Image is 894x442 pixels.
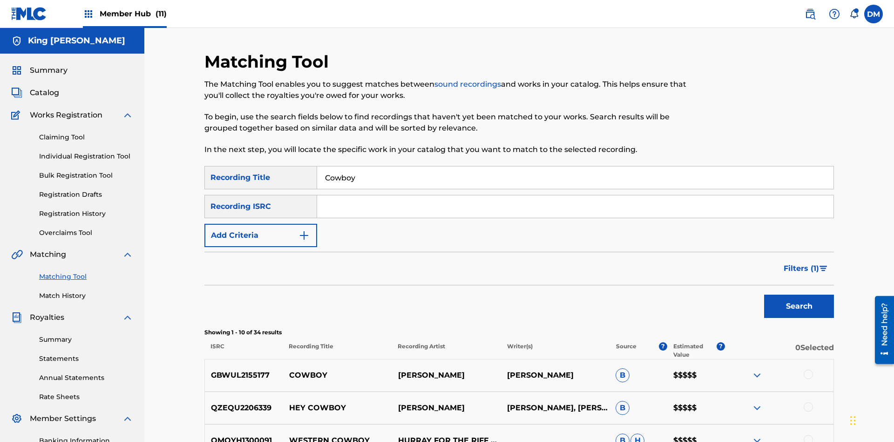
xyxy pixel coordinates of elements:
img: Summary [11,65,22,76]
p: [PERSON_NAME] [501,370,610,381]
img: expand [752,370,763,381]
img: search [805,8,816,20]
img: 9d2ae6d4665cec9f34b9.svg [298,230,310,241]
p: Writer(s) [501,342,610,359]
p: Showing 1 - 10 of 34 results [204,328,834,337]
p: [PERSON_NAME], [PERSON_NAME] [501,402,610,414]
span: Filters ( 1 ) [784,263,819,274]
div: Help [825,5,844,23]
p: GBWUL2155177 [205,370,283,381]
span: Member Settings [30,413,96,424]
img: help [829,8,840,20]
h5: King McTesterson [28,35,125,46]
button: Add Criteria [204,224,317,247]
img: filter [819,266,827,271]
p: 0 Selected [725,342,834,359]
button: Search [764,295,834,318]
p: ISRC [204,342,283,359]
div: Notifications [849,9,859,19]
p: QZEQU2206339 [205,402,283,414]
a: Matching Tool [39,272,133,282]
iframe: Resource Center [868,292,894,369]
button: Filters (1) [778,257,834,280]
p: $$$$$ [667,370,725,381]
img: expand [752,402,763,414]
p: Recording Artist [392,342,501,359]
span: ? [659,342,667,351]
h2: Matching Tool [204,51,333,72]
p: HEY COWBOY [283,402,392,414]
img: Member Settings [11,413,22,424]
img: Accounts [11,35,22,47]
p: COWBOY [283,370,392,381]
a: Registration Drafts [39,190,133,200]
span: Matching [30,249,66,260]
img: Works Registration [11,110,23,121]
span: Royalties [30,312,64,323]
a: Rate Sheets [39,392,133,402]
img: Royalties [11,312,22,323]
a: Claiming Tool [39,132,133,142]
a: Summary [39,335,133,345]
p: In the next step, you will locate the specific work in your catalog that you want to match to the... [204,144,689,155]
a: Annual Statements [39,373,133,383]
p: $$$$$ [667,402,725,414]
a: SummarySummary [11,65,68,76]
p: Estimated Value [673,342,716,359]
div: User Menu [864,5,883,23]
a: CatalogCatalog [11,87,59,98]
div: Drag [850,407,856,435]
a: Individual Registration Tool [39,152,133,161]
p: The Matching Tool enables you to suggest matches between and works in your catalog. This helps en... [204,79,689,101]
span: (11) [156,9,167,18]
span: Works Registration [30,110,102,121]
p: To begin, use the search fields below to find recordings that haven't yet been matched to your wo... [204,111,689,134]
img: Catalog [11,87,22,98]
a: Bulk Registration Tool [39,171,133,180]
a: Statements [39,354,133,364]
a: Overclaims Tool [39,228,133,238]
img: expand [122,249,133,260]
img: MLC Logo [11,7,47,21]
span: ? [717,342,725,351]
a: Match History [39,291,133,301]
img: expand [122,312,133,323]
a: sound recordings [434,80,501,89]
span: Member Hub [100,8,167,19]
p: Recording Title [283,342,392,359]
p: [PERSON_NAME] [392,370,501,381]
a: Public Search [801,5,819,23]
p: [PERSON_NAME] [392,402,501,414]
iframe: Chat Widget [847,397,894,442]
img: Matching [11,249,23,260]
p: Source [616,342,637,359]
img: Top Rightsholders [83,8,94,20]
span: B [616,368,630,382]
span: Summary [30,65,68,76]
a: Registration History [39,209,133,219]
img: expand [122,110,133,121]
span: B [616,401,630,415]
img: expand [122,413,133,424]
form: Search Form [204,166,834,323]
span: Catalog [30,87,59,98]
